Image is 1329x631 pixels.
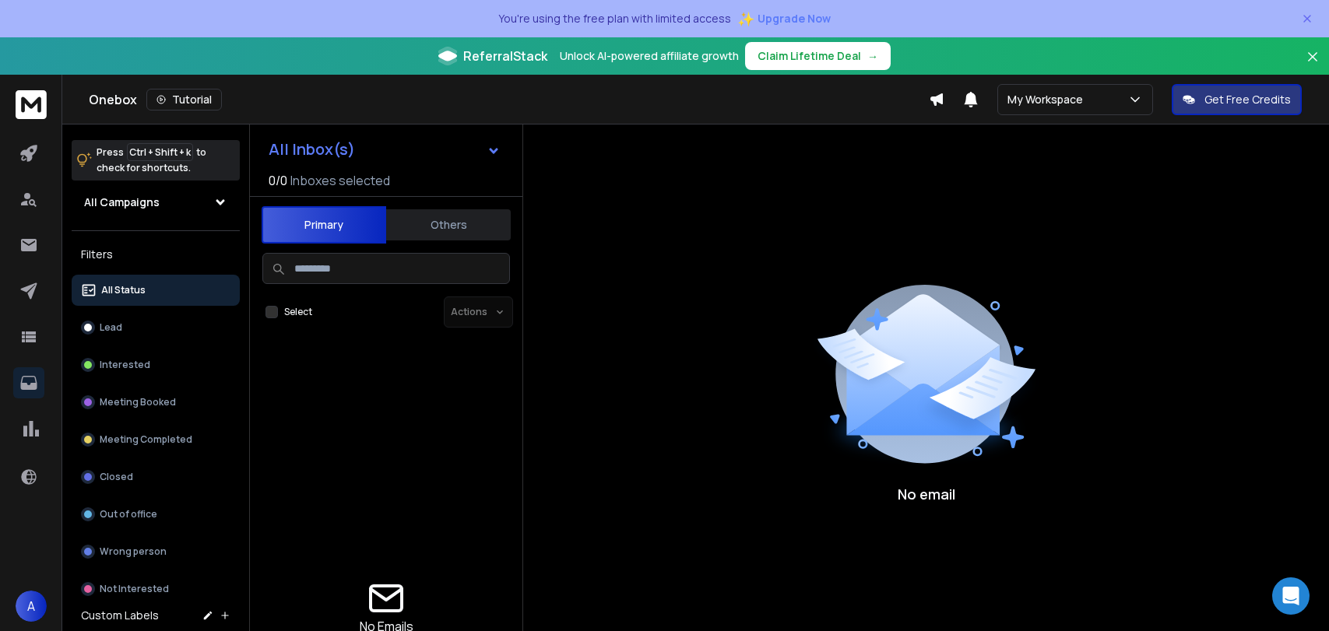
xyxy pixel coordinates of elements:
button: Interested [72,349,240,380]
p: All Status [101,284,146,296]
button: A [16,591,47,622]
p: Meeting Booked [100,396,176,408]
h3: Filters [72,244,240,265]
span: → [867,48,878,64]
p: Get Free Credits [1204,92,1291,107]
button: Claim Lifetime Deal→ [745,42,891,70]
button: All Campaigns [72,187,240,218]
span: ReferralStack [463,47,547,65]
button: Others [386,208,511,242]
button: Get Free Credits [1172,84,1302,115]
h1: All Inbox(s) [269,142,355,157]
p: Not Interested [100,583,169,595]
h1: All Campaigns [84,195,160,210]
button: Close banner [1303,47,1323,84]
p: Wrong person [100,545,167,558]
p: Lead [100,321,122,334]
p: No email [898,483,955,505]
span: 0 / 0 [269,171,287,190]
label: Select [284,306,312,318]
p: Unlock AI-powered affiliate growth [560,48,739,64]
button: Out of office [72,499,240,530]
div: Open Intercom Messenger [1272,577,1310,615]
p: Meeting Completed [100,433,192,446]
h3: Custom Labels [81,608,159,623]
button: ✨Upgrade Now [737,3,831,34]
button: Lead [72,312,240,343]
button: All Inbox(s) [256,134,513,165]
p: My Workspace [1007,92,1089,107]
button: Tutorial [146,89,222,110]
p: Out of office [100,508,157,521]
button: Meeting Completed [72,424,240,455]
p: You're using the free plan with limited access [498,11,731,26]
button: Meeting Booked [72,387,240,418]
p: Closed [100,471,133,483]
button: Primary [262,206,386,244]
button: Not Interested [72,573,240,605]
p: Press to check for shortcuts. [97,145,206,176]
span: Upgrade Now [758,11,831,26]
p: Interested [100,359,150,371]
span: ✨ [737,8,754,30]
button: Closed [72,461,240,493]
div: Onebox [89,89,929,110]
span: Ctrl + Shift + k [127,143,193,161]
h3: Inboxes selected [290,171,390,190]
button: Wrong person [72,536,240,567]
button: All Status [72,275,240,306]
